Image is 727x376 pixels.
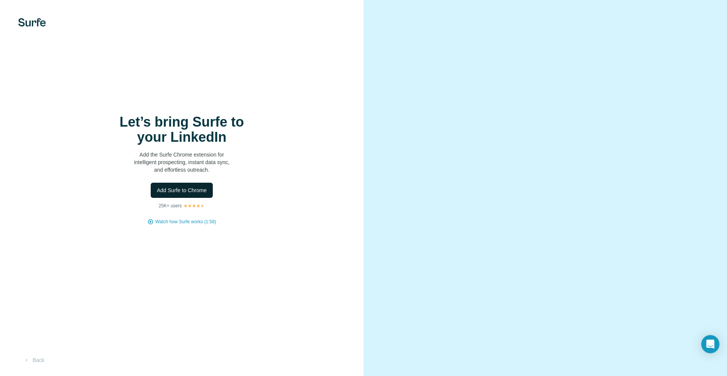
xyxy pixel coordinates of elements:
[106,151,257,174] p: Add the Surfe Chrome extension for intelligent prospecting, instant data sync, and effortless out...
[151,183,213,198] button: Add Surfe to Chrome
[157,186,207,194] span: Add Surfe to Chrome
[18,18,46,27] img: Surfe's logo
[18,353,50,367] button: Back
[106,114,257,145] h1: Let’s bring Surfe to your LinkedIn
[183,204,205,208] img: Rating Stars
[155,218,216,225] button: Watch how Surfe works (1:58)
[159,202,182,209] p: 25K+ users
[701,335,719,353] div: Open Intercom Messenger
